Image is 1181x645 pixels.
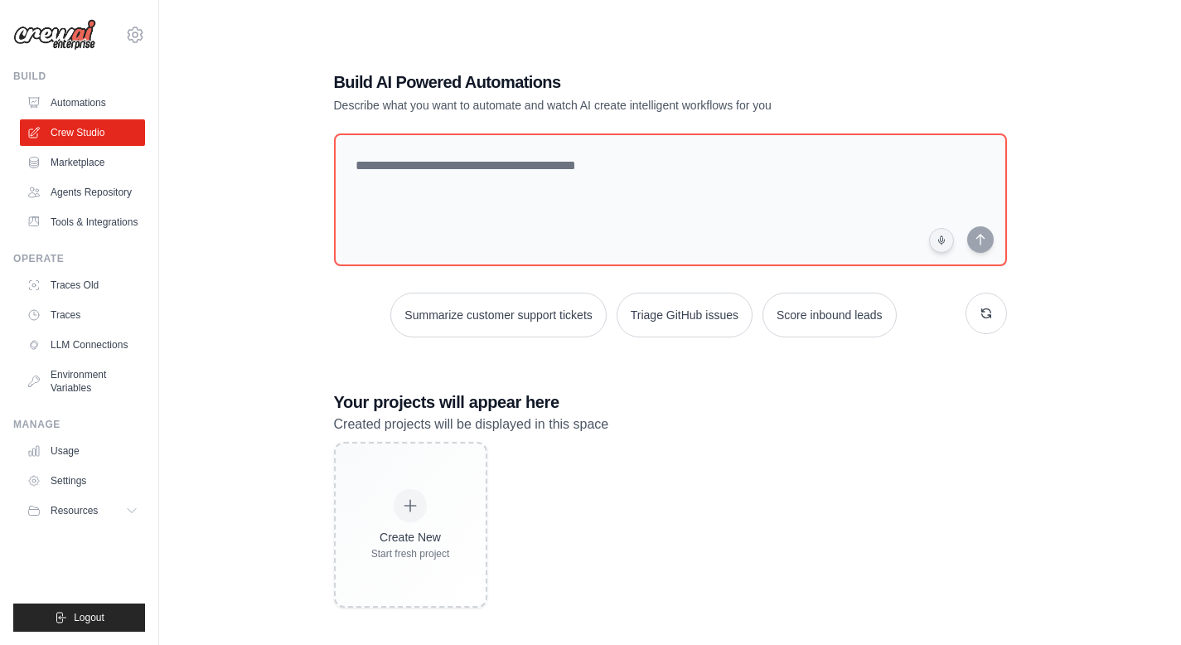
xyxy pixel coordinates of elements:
button: Resources [20,497,145,524]
a: Usage [20,438,145,464]
button: Click to speak your automation idea [929,228,954,253]
span: Logout [74,611,104,624]
a: Automations [20,90,145,116]
button: Get new suggestions [966,293,1007,334]
span: Resources [51,504,98,517]
div: Operate [13,252,145,265]
button: Logout [13,604,145,632]
div: Start fresh project [371,547,450,560]
a: Tools & Integrations [20,209,145,235]
a: Traces Old [20,272,145,298]
a: Traces [20,302,145,328]
button: Score inbound leads [762,293,897,337]
button: Summarize customer support tickets [390,293,606,337]
a: Agents Repository [20,179,145,206]
div: Build [13,70,145,83]
div: Manage [13,418,145,431]
a: Environment Variables [20,361,145,401]
div: Create New [371,529,450,546]
button: Triage GitHub issues [617,293,753,337]
p: Describe what you want to automate and watch AI create intelligent workflows for you [334,97,891,114]
a: Settings [20,468,145,494]
a: Crew Studio [20,119,145,146]
a: LLM Connections [20,332,145,358]
h1: Build AI Powered Automations [334,70,891,94]
img: Logo [13,19,96,51]
h3: Your projects will appear here [334,390,1007,414]
a: Marketplace [20,149,145,176]
p: Created projects will be displayed in this space [334,414,1007,435]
